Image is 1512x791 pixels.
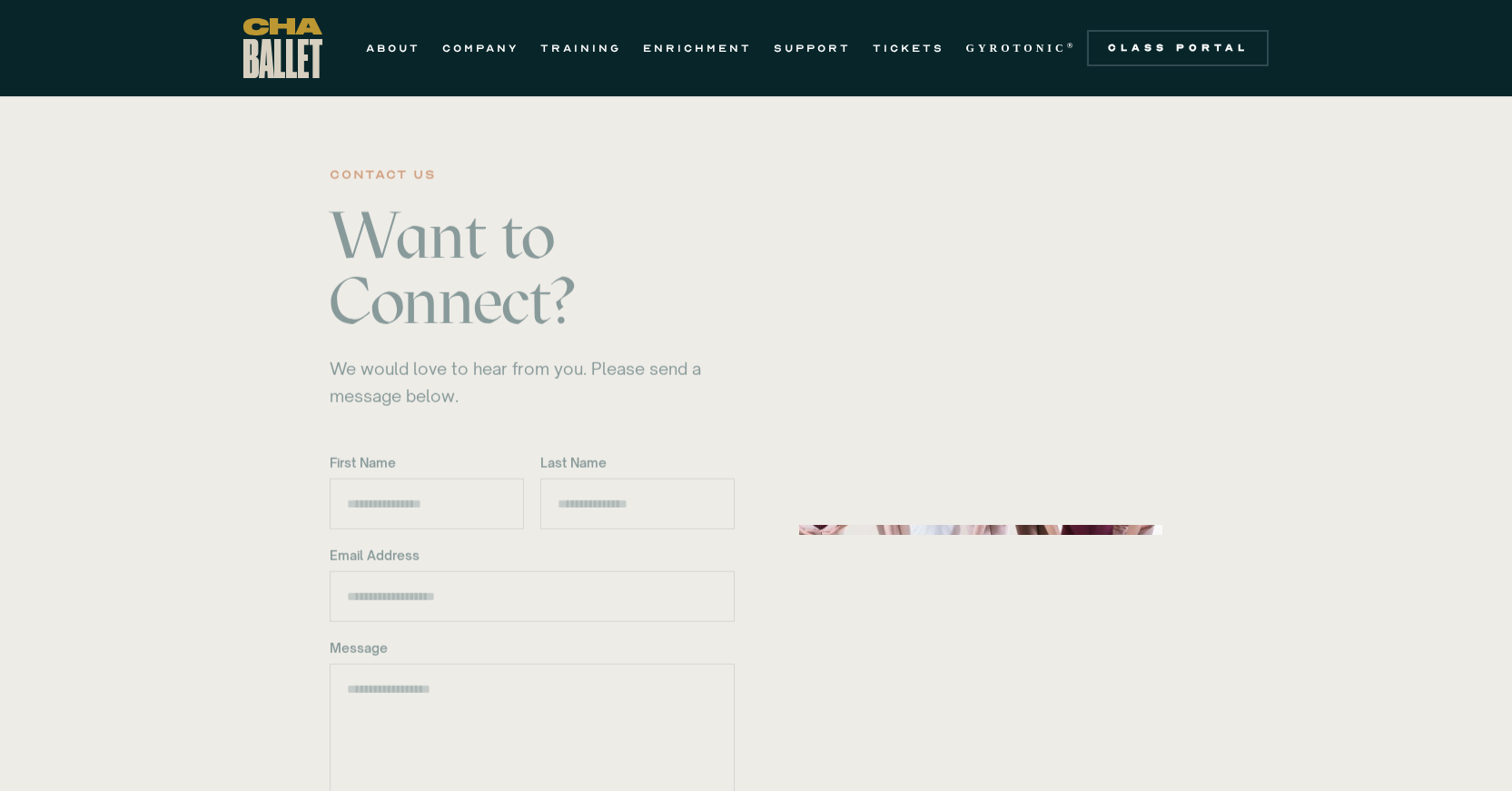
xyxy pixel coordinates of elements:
a: ENRICHMENT [643,37,752,59]
label: First Name [330,453,524,473]
div: contact us [330,164,436,186]
a: home [243,18,322,78]
a: SUPPORT [774,37,851,59]
label: Message [330,638,735,658]
label: Last Name [540,453,735,473]
h1: Want to Connect? [330,203,735,333]
label: Email Address [330,546,735,566]
a: GYROTONIC® [966,37,1077,59]
sup: ® [1067,41,1077,50]
a: TICKETS [873,37,944,59]
a: ABOUT [366,37,420,59]
a: TRAINING [540,37,621,59]
a: Class Portal [1087,30,1269,66]
div: We would love to hear from you. Please send a message below. [330,355,735,410]
strong: GYROTONIC [966,42,1067,54]
div: Class Portal [1098,41,1258,55]
a: COMPANY [442,37,519,59]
